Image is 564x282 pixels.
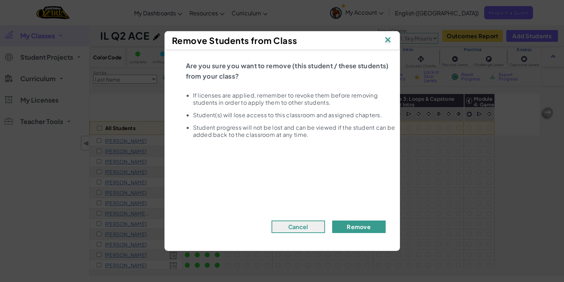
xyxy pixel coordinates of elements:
[193,92,396,106] li: If licenses are applied, remember to revoke them before removing students in order to apply them ...
[193,124,396,138] li: Student progress will not be lost and can be viewed if the student can be added back to the class...
[271,221,325,233] button: Cancel
[383,35,392,46] img: IconClose.svg
[193,112,396,119] li: Student(s) will lose access to this classroom and assigned chapters.
[332,221,386,233] button: Remove
[172,35,297,46] span: Remove Students from Class
[186,61,389,80] span: Are you sure you want to remove (this student / these students) from your class?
